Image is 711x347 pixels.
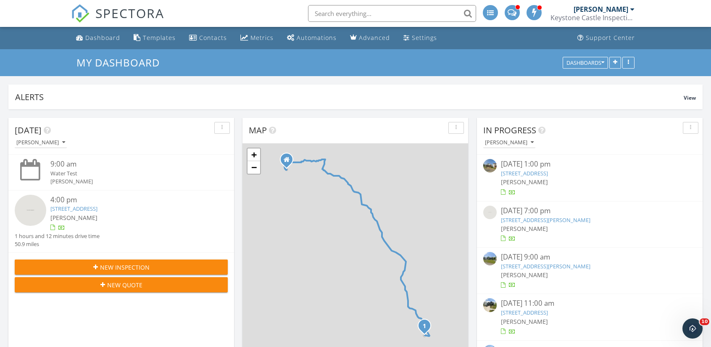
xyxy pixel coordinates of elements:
[501,159,679,170] div: [DATE] 1:00 pm
[186,30,230,46] a: Contacts
[501,216,590,224] a: [STREET_ADDRESS][PERSON_NAME]
[347,30,393,46] a: Advanced
[284,30,340,46] a: Automations (Advanced)
[73,30,124,46] a: Dashboard
[76,56,167,69] a: My Dashboard
[501,318,548,326] span: [PERSON_NAME]
[250,34,274,42] div: Metrics
[400,30,440,46] a: Settings
[501,309,548,316] a: [STREET_ADDRESS]
[71,4,90,23] img: The Best Home Inspection Software - Spectora
[501,225,548,233] span: [PERSON_NAME]
[501,170,548,177] a: [STREET_ADDRESS]
[483,124,536,136] span: In Progress
[15,260,228,275] button: New Inspection
[15,195,46,226] img: streetview
[359,34,390,42] div: Advanced
[501,262,590,270] a: [STREET_ADDRESS][PERSON_NAME]
[485,140,534,146] div: [PERSON_NAME]
[574,5,628,13] div: [PERSON_NAME]
[700,318,709,325] span: 10
[107,281,142,289] span: New Quote
[483,252,696,289] a: [DATE] 9:00 am [STREET_ADDRESS][PERSON_NAME] [PERSON_NAME]
[501,252,679,262] div: [DATE] 9:00 am
[249,124,267,136] span: Map
[130,30,179,46] a: Templates
[550,13,635,22] div: Keystone Castle Inspections LLC
[16,140,65,146] div: [PERSON_NAME]
[574,30,638,46] a: Support Center
[412,34,437,42] div: Settings
[586,34,635,42] div: Support Center
[483,159,497,172] img: streetview
[15,137,67,148] button: [PERSON_NAME]
[566,60,604,66] div: Dashboards
[15,195,228,249] a: 4:00 pm [STREET_ADDRESS] [PERSON_NAME] 1 hours and 12 minutes drive time 50.9 miles
[237,30,277,46] a: Metrics
[15,124,42,136] span: [DATE]
[287,159,292,164] div: 389 Pine Valley Ct, Wexford PA 15090
[15,232,100,240] div: 1 hours and 12 minutes drive time
[15,91,684,103] div: Alerts
[483,206,497,219] img: streetview
[483,252,497,265] img: streetview
[50,159,210,170] div: 9:00 am
[248,161,260,174] a: Zoom out
[71,11,164,29] a: SPECTORA
[501,206,679,216] div: [DATE] 7:00 pm
[483,206,696,243] a: [DATE] 7:00 pm [STREET_ADDRESS][PERSON_NAME] [PERSON_NAME]
[483,137,535,148] button: [PERSON_NAME]
[50,177,210,185] div: [PERSON_NAME]
[143,34,176,42] div: Templates
[50,214,97,222] span: [PERSON_NAME]
[50,205,97,212] a: [STREET_ADDRESS]
[563,57,608,69] button: Dashboards
[308,5,476,22] input: Search everything...
[248,148,260,161] a: Zoom in
[199,34,227,42] div: Contacts
[501,298,679,309] div: [DATE] 11:00 am
[501,178,548,186] span: [PERSON_NAME]
[684,94,696,101] span: View
[682,318,703,339] iframe: Intercom live chat
[15,240,100,248] div: 50.9 miles
[423,323,426,329] i: 1
[501,271,548,279] span: [PERSON_NAME]
[297,34,337,42] div: Automations
[85,34,120,42] div: Dashboard
[100,263,150,272] span: New Inspection
[483,298,696,336] a: [DATE] 11:00 am [STREET_ADDRESS] [PERSON_NAME]
[483,298,497,312] img: streetview
[424,326,429,331] div: 135 Preacher St, Hunker, PA 15639
[50,170,210,177] div: Water Test
[95,4,164,22] span: SPECTORA
[483,159,696,196] a: [DATE] 1:00 pm [STREET_ADDRESS] [PERSON_NAME]
[15,277,228,292] button: New Quote
[50,195,210,205] div: 4:00 pm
